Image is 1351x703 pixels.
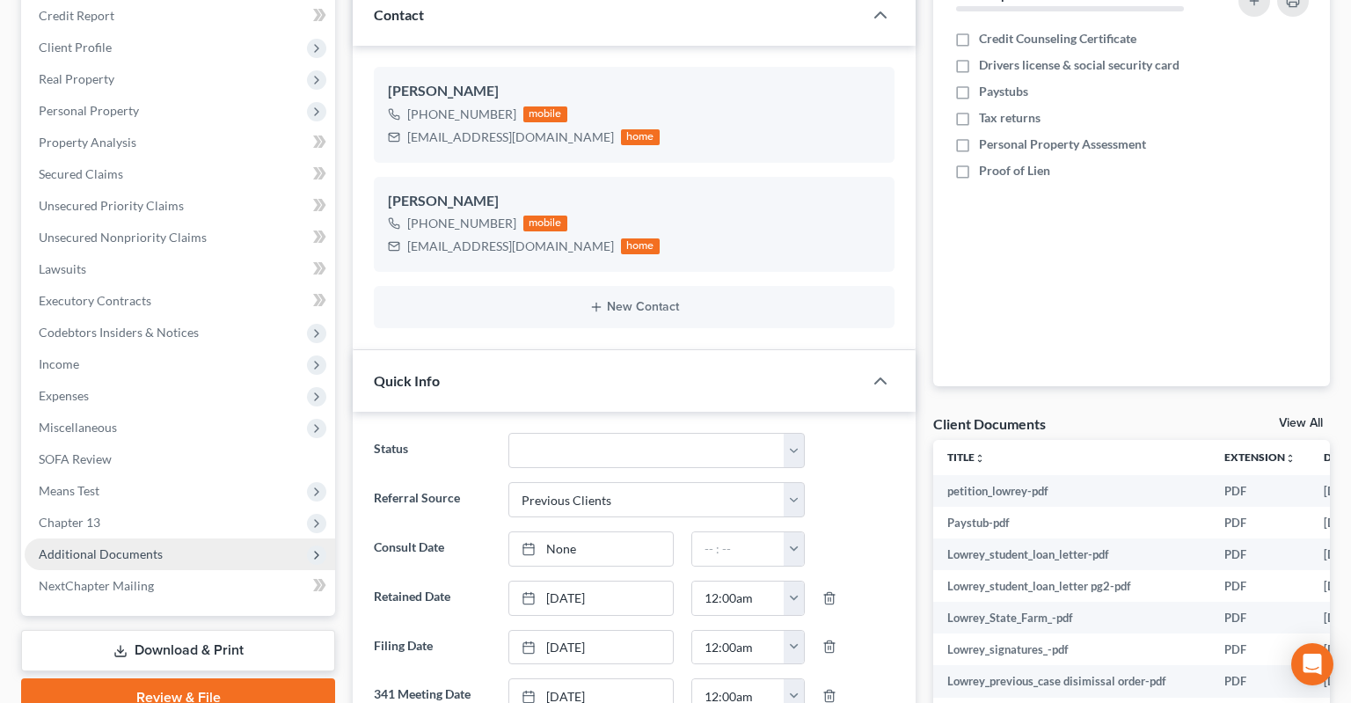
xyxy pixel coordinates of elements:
[1210,633,1310,665] td: PDF
[621,238,660,254] div: home
[1210,570,1310,602] td: PDF
[509,532,673,566] a: None
[25,127,335,158] a: Property Analysis
[39,388,89,403] span: Expenses
[25,253,335,285] a: Lawsuits
[25,190,335,222] a: Unsecured Priority Claims
[407,238,614,255] div: [EMAIL_ADDRESS][DOMAIN_NAME]
[979,109,1041,127] span: Tax returns
[39,356,79,371] span: Income
[407,215,516,232] div: [PHONE_NUMBER]
[947,450,985,464] a: Titleunfold_more
[39,8,114,23] span: Credit Report
[39,420,117,435] span: Miscellaneous
[933,414,1046,433] div: Client Documents
[523,216,567,231] div: mobile
[407,106,516,123] div: [PHONE_NUMBER]
[39,103,139,118] span: Personal Property
[39,293,151,308] span: Executory Contracts
[39,261,86,276] span: Lawsuits
[1224,450,1296,464] a: Extensionunfold_more
[39,546,163,561] span: Additional Documents
[975,453,985,464] i: unfold_more
[39,71,114,86] span: Real Property
[39,325,199,340] span: Codebtors Insiders & Notices
[39,198,184,213] span: Unsecured Priority Claims
[374,6,424,23] span: Contact
[1291,643,1333,685] div: Open Intercom Messenger
[979,56,1179,74] span: Drivers license & social security card
[39,515,100,530] span: Chapter 13
[25,570,335,602] a: NextChapter Mailing
[39,40,112,55] span: Client Profile
[388,300,880,314] button: New Contact
[509,631,673,664] a: [DATE]
[1210,507,1310,538] td: PDF
[692,631,785,664] input: -- : --
[39,483,99,498] span: Means Test
[374,372,440,389] span: Quick Info
[692,582,785,615] input: -- : --
[933,475,1210,507] td: petition_lowrey-pdf
[365,433,500,468] label: Status
[621,129,660,145] div: home
[25,222,335,253] a: Unsecured Nonpriority Claims
[1210,538,1310,570] td: PDF
[1210,665,1310,697] td: PDF
[1285,453,1296,464] i: unfold_more
[365,531,500,567] label: Consult Date
[39,451,112,466] span: SOFA Review
[1210,475,1310,507] td: PDF
[933,570,1210,602] td: Lowrey_student_loan_letter pg2-pdf
[25,443,335,475] a: SOFA Review
[933,538,1210,570] td: Lowrey_student_loan_letter-pdf
[523,106,567,122] div: mobile
[365,581,500,616] label: Retained Date
[39,578,154,593] span: NextChapter Mailing
[509,582,673,615] a: [DATE]
[1279,417,1323,429] a: View All
[407,128,614,146] div: [EMAIL_ADDRESS][DOMAIN_NAME]
[388,81,880,102] div: [PERSON_NAME]
[979,30,1136,48] span: Credit Counseling Certificate
[25,158,335,190] a: Secured Claims
[979,162,1050,179] span: Proof of Lien
[933,507,1210,538] td: Paystub-pdf
[933,665,1210,697] td: Lowrey_previous_case disimissal order-pdf
[933,633,1210,665] td: Lowrey_signatures_-pdf
[365,630,500,665] label: Filing Date
[39,135,136,150] span: Property Analysis
[388,191,880,212] div: [PERSON_NAME]
[979,83,1028,100] span: Paystubs
[933,602,1210,633] td: Lowrey_State_Farm_-pdf
[39,230,207,245] span: Unsecured Nonpriority Claims
[39,166,123,181] span: Secured Claims
[25,285,335,317] a: Executory Contracts
[1210,602,1310,633] td: PDF
[979,135,1146,153] span: Personal Property Assessment
[365,482,500,517] label: Referral Source
[692,532,785,566] input: -- : --
[21,630,335,671] a: Download & Print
